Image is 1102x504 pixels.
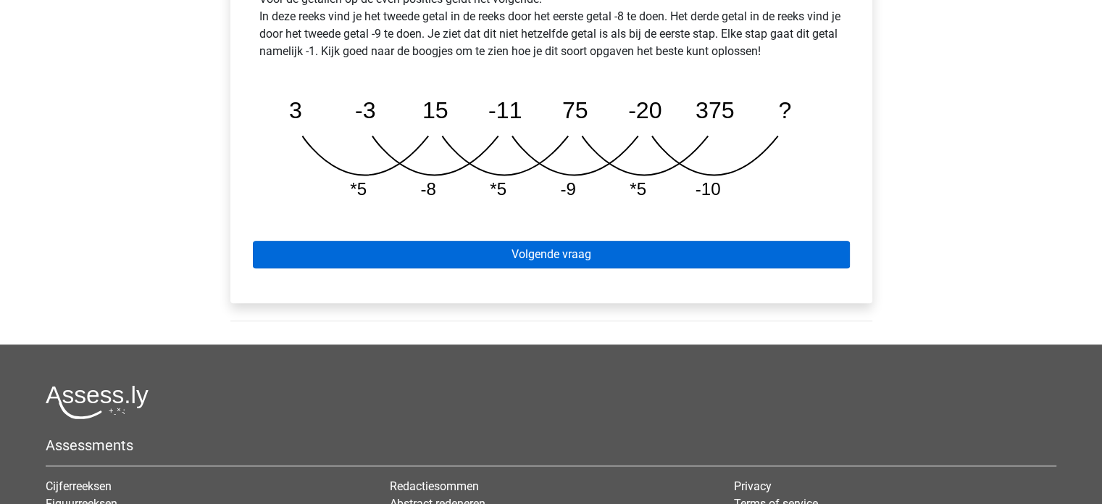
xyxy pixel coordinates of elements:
[288,97,301,123] tspan: 3
[629,97,663,123] tspan: -20
[46,437,1056,454] h5: Assessments
[488,97,522,123] tspan: -11
[734,479,772,493] a: Privacy
[780,97,793,123] tspan: ?
[422,97,448,123] tspan: 15
[561,179,577,199] tspan: -9
[46,385,149,419] img: Assessly logo
[420,179,436,199] tspan: -8
[696,179,722,199] tspan: -10
[253,241,850,268] a: Volgende vraag
[696,97,735,123] tspan: 375
[562,97,588,123] tspan: 75
[355,97,376,123] tspan: -3
[46,479,112,493] a: Cijferreeksen
[390,479,479,493] a: Redactiesommen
